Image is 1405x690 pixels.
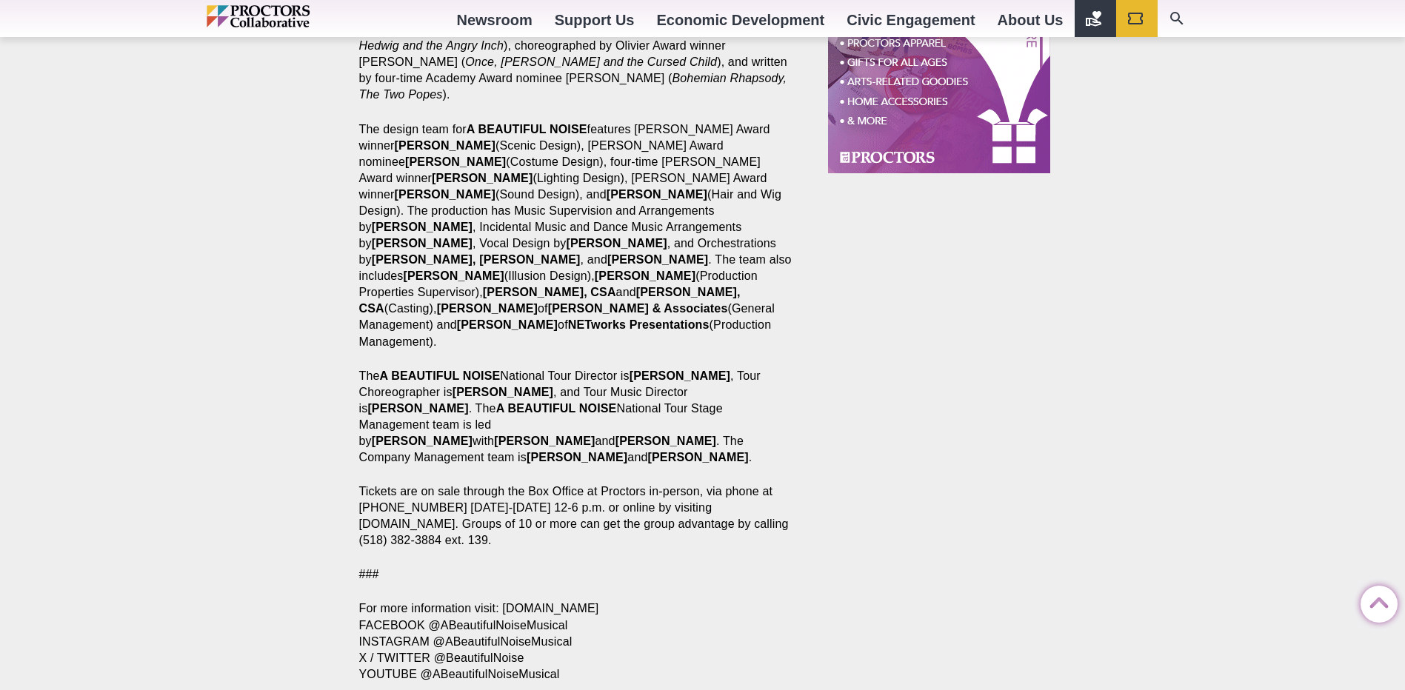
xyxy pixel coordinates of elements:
[494,435,595,447] strong: [PERSON_NAME]
[483,286,616,298] strong: [PERSON_NAME], CSA
[372,253,581,266] strong: [PERSON_NAME], [PERSON_NAME]
[595,269,695,282] strong: [PERSON_NAME]
[405,155,506,168] strong: [PERSON_NAME]
[395,139,495,152] strong: [PERSON_NAME]
[1361,586,1390,616] a: Back to Top
[359,566,795,583] p: ###
[395,188,495,201] strong: [PERSON_NAME]
[630,369,730,382] strong: [PERSON_NAME]
[380,369,501,382] strong: A BEAUTIFUL NOISE
[359,483,795,549] p: Tickets are on sale through the Box Office at Proctors in-person, via phone at [PHONE_NUMBER] [DA...
[372,435,473,447] strong: [PERSON_NAME]
[359,368,795,466] p: The National Tour Director is , Tour Choreographer is , and Tour Music Director is . The National...
[527,451,627,463] strong: [PERSON_NAME]
[467,123,587,135] strong: A BEAUTIFUL NOISE
[207,5,373,27] img: Proctors logo
[437,302,538,315] strong: [PERSON_NAME]
[548,302,728,315] strong: [PERSON_NAME] & Associates
[615,435,716,447] strong: [PERSON_NAME]
[359,121,795,350] p: The design team for features [PERSON_NAME] Award winner (Scenic Design), [PERSON_NAME] Award nomi...
[403,269,504,282] strong: [PERSON_NAME]
[372,237,473,249] strong: [PERSON_NAME]
[432,172,533,184] strong: [PERSON_NAME]
[648,451,749,463] strong: [PERSON_NAME]
[457,318,558,331] strong: [PERSON_NAME]
[359,5,795,103] p: is directed by [PERSON_NAME] Award® winner [PERSON_NAME] ( ), choreographed by Olivier Award winn...
[607,253,708,266] strong: [PERSON_NAME]
[566,237,667,249] strong: [PERSON_NAME]
[453,386,553,398] strong: [PERSON_NAME]
[465,56,717,68] em: Once, [PERSON_NAME] and the Cursed Child
[496,402,617,415] strong: A BEAUTIFUL NOISE
[568,318,710,331] strong: NETworks Presentations
[359,600,795,682] p: For more information visit: [DOMAIN_NAME] FACEBOOK @ABeautifulNoiseMusical INSTAGRAM @ABeautifulN...
[372,221,473,233] strong: [PERSON_NAME]
[607,188,707,201] strong: [PERSON_NAME]
[367,402,468,415] strong: [PERSON_NAME]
